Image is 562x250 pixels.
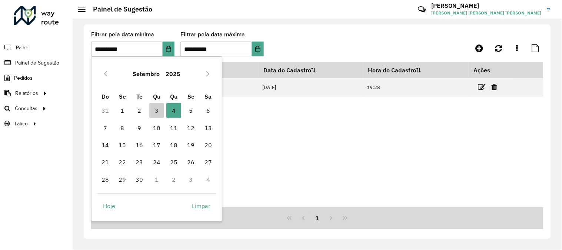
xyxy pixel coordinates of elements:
td: 3 [183,171,200,188]
td: 27 [200,154,217,171]
span: Hoje [103,201,115,210]
span: 10 [149,121,164,135]
td: 1 [148,171,165,188]
td: 31 [97,102,114,119]
td: 2 [165,171,182,188]
td: 14 [97,136,114,154]
span: 4 [166,103,181,118]
span: 7 [98,121,113,135]
td: 30 [131,171,148,188]
span: 20 [201,138,216,152]
span: [PERSON_NAME] [PERSON_NAME] [PERSON_NAME] [432,10,542,16]
span: 27 [201,155,216,170]
span: 21 [98,155,113,170]
td: 7 [97,119,114,136]
a: Editar [478,82,486,92]
span: 2 [132,103,147,118]
th: Hora do Cadastro [363,62,468,78]
span: 1 [115,103,130,118]
span: Sa [205,93,212,100]
td: 19:28 [363,78,468,97]
td: 11 [165,119,182,136]
td: 18 [165,136,182,154]
span: Te [136,93,143,100]
span: 19 [184,138,199,152]
button: 1 [310,211,325,225]
span: 14 [98,138,113,152]
td: 5 [183,102,200,119]
td: 8 [114,119,131,136]
span: 3 [149,103,164,118]
span: Do [102,93,109,100]
span: Limpar [192,201,210,210]
span: 22 [115,155,130,170]
span: Pedidos [14,74,33,82]
label: Filtrar pela data mínima [91,30,154,39]
a: Contato Rápido [414,1,430,17]
th: Data do Cadastro [258,62,363,78]
span: 29 [115,172,130,187]
span: Qu [170,93,177,100]
span: Se [119,93,126,100]
span: Se [187,93,194,100]
td: 3 [148,102,165,119]
span: 15 [115,138,130,152]
span: 8 [115,121,130,135]
td: 24 [148,154,165,171]
button: Choose Year [163,65,183,83]
td: 21 [97,154,114,171]
span: 23 [132,155,147,170]
label: Filtrar pela data máxima [180,30,245,39]
td: 23 [131,154,148,171]
td: 28 [97,171,114,188]
a: Excluir [492,82,498,92]
td: 19 [183,136,200,154]
h3: [PERSON_NAME] [432,2,542,9]
span: 16 [132,138,147,152]
span: 6 [201,103,216,118]
td: 6 [200,102,217,119]
span: 24 [149,155,164,170]
td: 29 [114,171,131,188]
span: Painel [16,44,30,52]
span: 26 [184,155,199,170]
td: 13 [200,119,217,136]
span: 5 [184,103,199,118]
span: Painel de Sugestão [15,59,59,67]
span: Relatórios [15,89,38,97]
td: [DATE] [258,78,363,97]
td: 9 [131,119,148,136]
div: Choose Date [91,56,222,221]
td: 2 [131,102,148,119]
button: Limpar [186,198,217,213]
button: Previous Month [100,68,112,80]
span: 13 [201,121,216,135]
td: 22 [114,154,131,171]
span: 30 [132,172,147,187]
td: 1 [114,102,131,119]
td: 25 [165,154,182,171]
span: 18 [166,138,181,152]
td: 16 [131,136,148,154]
button: Choose Month [130,65,163,83]
button: Choose Date [252,42,264,56]
button: Hoje [97,198,122,213]
span: Qu [153,93,160,100]
td: 4 [165,102,182,119]
span: 28 [98,172,113,187]
h2: Painel de Sugestão [86,5,152,13]
span: 25 [166,155,181,170]
button: Next Month [202,68,214,80]
td: 10 [148,119,165,136]
span: Consultas [15,105,37,112]
span: 17 [149,138,164,152]
td: 4 [200,171,217,188]
th: Ações [469,62,513,78]
td: 17 [148,136,165,154]
span: 12 [184,121,199,135]
td: 12 [183,119,200,136]
span: 9 [132,121,147,135]
button: Choose Date [163,42,174,56]
span: Tático [14,120,28,128]
td: 26 [183,154,200,171]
